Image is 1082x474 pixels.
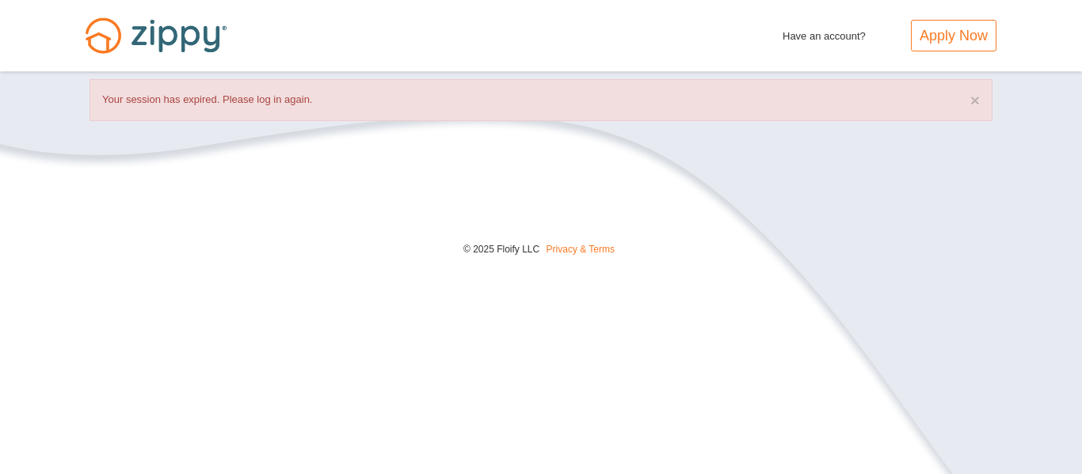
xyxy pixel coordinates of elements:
[463,244,539,255] span: © 2025 Floify LLC
[911,20,996,51] a: Apply Now
[970,92,980,108] button: ×
[547,244,615,255] a: Privacy & Terms
[783,20,866,45] span: Have an account?
[90,79,992,121] div: Your session has expired. Please log in again.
